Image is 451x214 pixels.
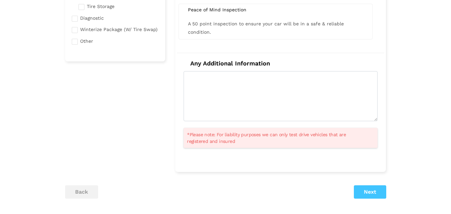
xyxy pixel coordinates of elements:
[187,131,366,145] span: *Please note: For liability purposes we can only test drive vehicles that are registered and insured
[184,60,378,67] h4: Any Additional Information
[188,21,344,35] span: A 50 point inspection to ensure your car will be in a safe & reliable condition.
[354,185,386,199] button: Next
[65,185,98,199] button: back
[183,7,368,13] div: Peace of Mind Inspection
